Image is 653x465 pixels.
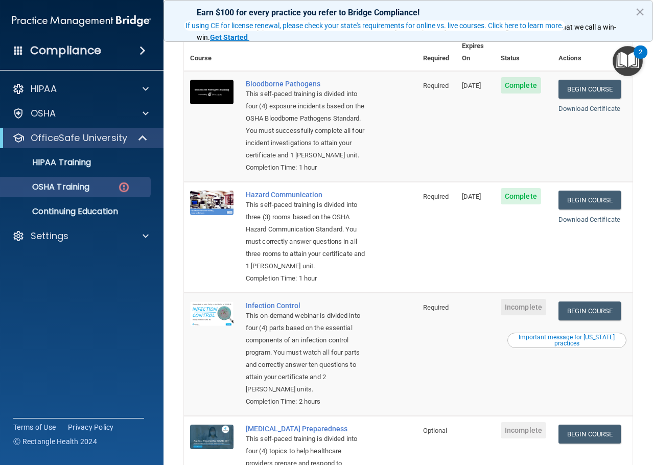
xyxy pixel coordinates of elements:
th: Actions [552,34,633,71]
p: Continuing Education [7,206,146,217]
a: Settings [12,230,149,242]
div: Completion Time: 1 hour [246,161,366,174]
th: Required [417,34,456,71]
div: If using CE for license renewal, please check your state's requirements for online vs. live cours... [185,22,564,29]
img: danger-circle.6113f641.png [118,181,130,194]
th: Course [184,34,240,71]
p: Settings [31,230,68,242]
h4: Compliance [30,43,101,58]
a: Get Started [210,33,249,41]
a: OSHA [12,107,149,120]
p: OSHA [31,107,56,120]
a: Privacy Policy [68,422,114,432]
p: HIPAA [31,83,57,95]
a: Download Certificate [558,105,620,112]
a: Bloodborne Pathogens [246,80,366,88]
span: Required [423,304,449,311]
strong: Get Started [210,33,248,41]
a: Terms of Use [13,422,56,432]
span: Incomplete [501,299,546,315]
span: [DATE] [462,82,481,89]
a: OfficeSafe University [12,132,148,144]
a: Begin Course [558,80,621,99]
span: Complete [501,188,541,204]
button: Open Resource Center, 2 new notifications [613,46,643,76]
a: Download Certificate [558,216,620,223]
a: Begin Course [558,425,621,444]
th: Status [495,34,552,71]
div: This on-demand webinar is divided into four (4) parts based on the essential components of an inf... [246,310,366,396]
a: Begin Course [558,301,621,320]
span: Complete [501,77,541,94]
a: HIPAA [12,83,149,95]
button: Read this if you are a dental practitioner in the state of CA [507,333,626,348]
div: This self-paced training is divided into three (3) rooms based on the OSHA Hazard Communication S... [246,199,366,272]
button: If using CE for license renewal, please check your state's requirements for online vs. live cours... [184,20,565,31]
span: Required [423,82,449,89]
span: Required [423,193,449,200]
div: Completion Time: 2 hours [246,396,366,408]
span: Incomplete [501,422,546,438]
img: PMB logo [12,11,151,31]
div: 2 [639,52,642,65]
a: Hazard Communication [246,191,366,199]
button: Close [635,4,645,20]
th: Expires On [456,34,495,71]
a: Begin Course [558,191,621,210]
p: OSHA Training [7,182,89,192]
span: Optional [423,427,448,434]
span: Ⓒ Rectangle Health 2024 [13,436,97,447]
a: Infection Control [246,301,366,310]
p: OfficeSafe University [31,132,127,144]
a: [MEDICAL_DATA] Preparedness [246,425,366,433]
span: ! That's what we call a win-win. [197,23,616,41]
p: Earn $100 for every practice you refer to Bridge Compliance! [197,8,620,17]
div: Completion Time: 1 hour [246,272,366,285]
span: [DATE] [462,193,481,200]
div: This self-paced training is divided into four (4) exposure incidents based on the OSHA Bloodborne... [246,88,366,161]
div: Important message for [US_STATE] practices [509,334,625,346]
p: HIPAA Training [7,157,91,168]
